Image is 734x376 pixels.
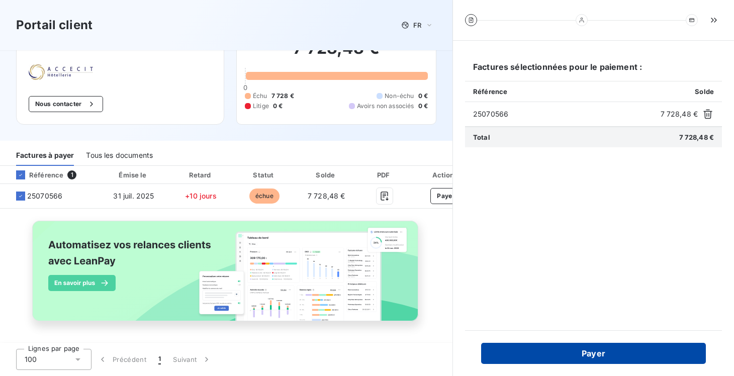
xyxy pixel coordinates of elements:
span: 7 728,48 € [661,109,698,119]
span: Litige [253,102,269,111]
h3: Portail client [16,16,93,34]
span: 0 € [418,102,428,111]
span: 7 728,48 € [679,133,714,141]
button: Payer [481,343,706,364]
div: Émise le [101,170,166,180]
span: FR [413,21,421,29]
button: Précédent [91,349,152,370]
button: Payer [430,188,462,204]
span: 1 [158,354,161,364]
button: 1 [152,349,167,370]
span: Non-échu [385,91,414,101]
span: 0 € [273,102,283,111]
img: banner [23,215,429,338]
h6: Factures sélectionnées pour le paiement : [465,61,722,81]
div: Statut [235,170,294,180]
h2: 7 728,48 € [245,38,428,68]
span: Échu [253,91,267,101]
div: PDF [359,170,410,180]
span: 7 728 € [271,91,294,101]
span: Avoirs non associés [357,102,414,111]
img: Company logo [29,64,93,80]
span: Référence [473,87,507,96]
div: Solde [298,170,355,180]
span: +10 jours [185,192,216,200]
span: 25070566 [27,191,62,201]
div: Actions [414,170,478,180]
div: Retard [171,170,231,180]
div: Factures à payer [16,145,74,166]
div: Tous les documents [86,145,153,166]
span: 0 [243,83,247,91]
span: Solde [695,87,714,96]
span: Total [473,133,490,141]
span: 25070566 [473,109,657,119]
span: 7 728,48 € [308,192,345,200]
span: 100 [25,354,37,364]
div: Référence [8,170,63,179]
span: 31 juil. 2025 [113,192,154,200]
button: Suivant [167,349,218,370]
span: échue [249,189,280,204]
span: 0 € [418,91,428,101]
span: 1 [67,170,76,179]
button: Nous contacter [29,96,103,112]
